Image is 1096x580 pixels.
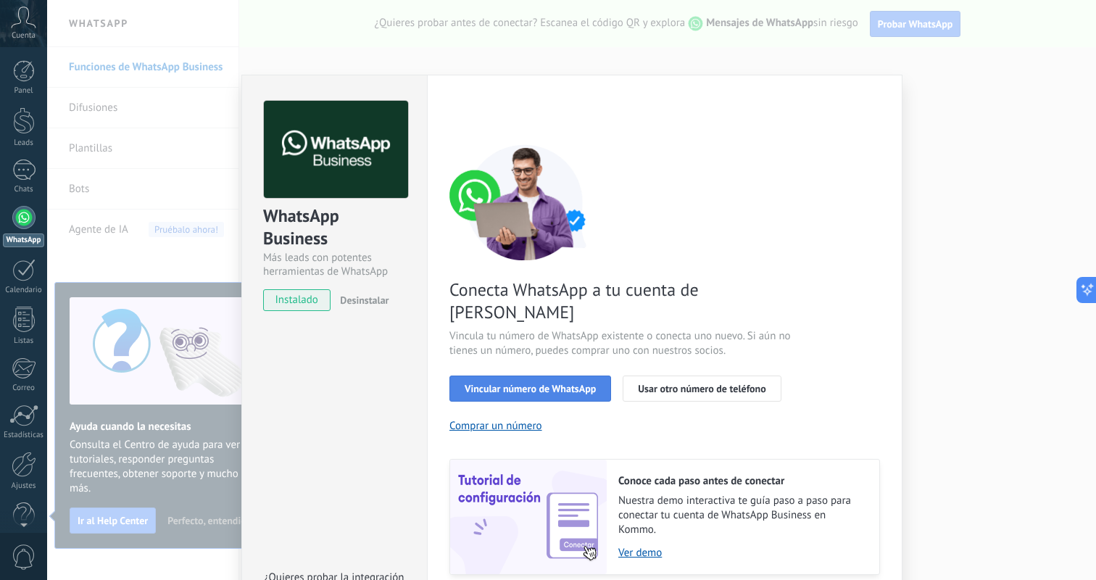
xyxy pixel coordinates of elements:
[340,294,389,307] span: Desinstalar
[264,101,408,199] img: logo_main.png
[12,31,36,41] span: Cuenta
[334,289,389,311] button: Desinstalar
[3,233,44,247] div: WhatsApp
[3,286,45,295] div: Calendario
[618,546,865,560] a: Ver demo
[449,419,542,433] button: Comprar un número
[3,431,45,440] div: Estadísticas
[638,384,765,394] span: Usar otro número de teléfono
[3,384,45,393] div: Correo
[465,384,596,394] span: Vincular número de WhatsApp
[449,376,611,402] button: Vincular número de WhatsApp
[264,289,330,311] span: instalado
[263,204,406,251] div: WhatsApp Business
[623,376,781,402] button: Usar otro número de teléfono
[449,278,794,323] span: Conecta WhatsApp a tu cuenta de [PERSON_NAME]
[3,86,45,96] div: Panel
[3,336,45,346] div: Listas
[449,329,794,358] span: Vincula tu número de WhatsApp existente o conecta uno nuevo. Si aún no tienes un número, puedes c...
[618,474,865,488] h2: Conoce cada paso antes de conectar
[449,144,602,260] img: connect number
[3,138,45,148] div: Leads
[3,185,45,194] div: Chats
[263,251,406,278] div: Más leads con potentes herramientas de WhatsApp
[618,494,865,537] span: Nuestra demo interactiva te guía paso a paso para conectar tu cuenta de WhatsApp Business en Kommo.
[3,481,45,491] div: Ajustes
